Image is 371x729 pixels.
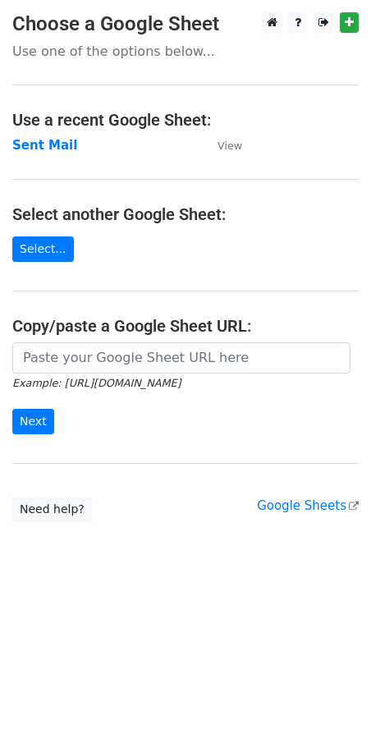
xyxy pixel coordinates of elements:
[12,12,359,36] h3: Choose a Google Sheet
[201,138,242,153] a: View
[218,140,242,152] small: View
[12,110,359,130] h4: Use a recent Google Sheet:
[12,236,74,262] a: Select...
[12,138,77,153] a: Sent Mail
[12,43,359,60] p: Use one of the options below...
[12,497,92,522] a: Need help?
[12,204,359,224] h4: Select another Google Sheet:
[12,316,359,336] h4: Copy/paste a Google Sheet URL:
[12,377,181,389] small: Example: [URL][DOMAIN_NAME]
[12,342,350,374] input: Paste your Google Sheet URL here
[12,409,54,434] input: Next
[257,498,359,513] a: Google Sheets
